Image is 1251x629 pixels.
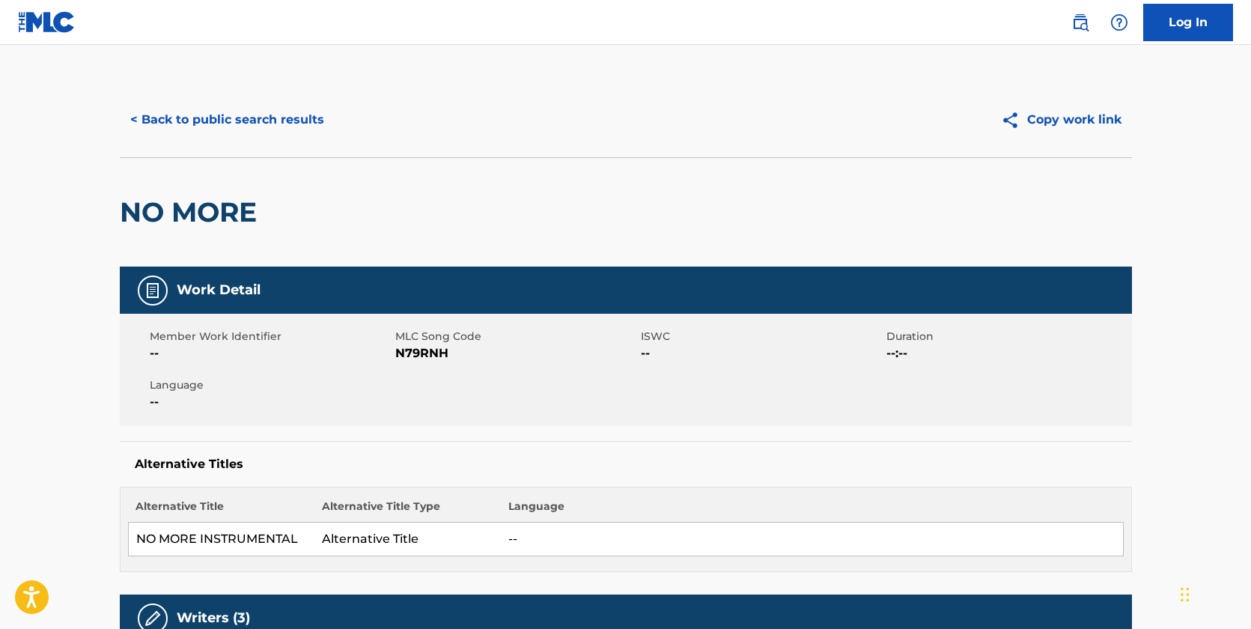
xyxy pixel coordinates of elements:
[150,329,392,344] span: Member Work Identifier
[641,344,883,362] span: --
[1181,572,1190,617] div: Drag
[395,329,637,344] span: MLC Song Code
[314,523,501,556] td: Alternative Title
[990,101,1132,139] button: Copy work link
[641,329,883,344] span: ISWC
[144,610,162,628] img: Writers
[120,195,264,229] h2: NO MORE
[135,457,1117,472] h5: Alternative Titles
[177,610,250,627] h5: Writers (3)
[501,499,1123,523] th: Language
[120,101,335,139] button: < Back to public search results
[150,377,392,393] span: Language
[18,11,76,33] img: MLC Logo
[128,523,314,556] td: NO MORE INSTRUMENTAL
[1110,13,1128,31] img: help
[314,499,501,523] th: Alternative Title Type
[1071,13,1089,31] img: search
[395,344,637,362] span: N79RNH
[1176,557,1251,629] iframe: Chat Widget
[128,499,314,523] th: Alternative Title
[1143,4,1233,41] a: Log In
[144,282,162,300] img: Work Detail
[1001,111,1027,130] img: Copy work link
[1104,7,1134,37] div: Help
[150,344,392,362] span: --
[501,523,1123,556] td: --
[886,344,1128,362] span: --:--
[177,282,261,299] h5: Work Detail
[1065,7,1095,37] a: Public Search
[150,393,392,411] span: --
[886,329,1128,344] span: Duration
